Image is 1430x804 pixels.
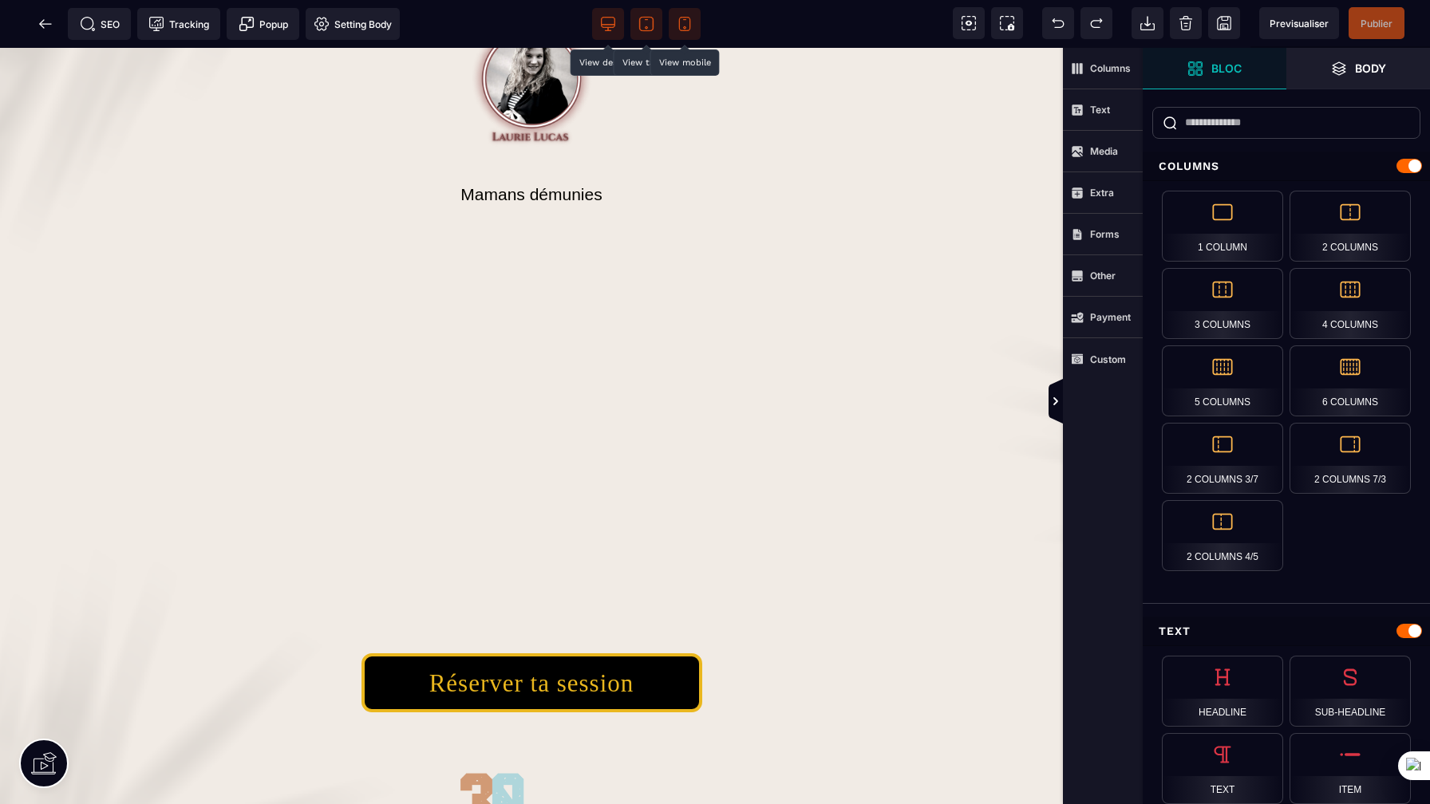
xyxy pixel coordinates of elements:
[1290,656,1411,727] div: Sub-Headline
[1090,187,1114,199] strong: Extra
[1290,423,1411,494] div: 2 Columns 7/3
[1162,191,1283,262] div: 1 Column
[1259,7,1339,39] span: Preview
[1090,353,1126,365] strong: Custom
[148,16,209,32] span: Tracking
[1211,62,1242,74] strong: Bloc
[239,16,288,32] span: Popup
[314,16,392,32] span: Setting Body
[1143,48,1286,89] span: Open Blocks
[1162,500,1283,571] div: 2 Columns 4/5
[1290,268,1411,339] div: 4 Columns
[991,7,1023,39] span: Screenshot
[1162,656,1283,727] div: Headline
[1143,152,1430,181] div: Columns
[1286,48,1430,89] span: Open Layer Manager
[1355,62,1386,74] strong: Body
[1290,345,1411,416] div: 6 Columns
[1290,733,1411,804] div: Item
[1090,228,1120,240] strong: Forms
[361,605,702,664] button: Réserver ta session
[1270,18,1329,30] span: Previsualiser
[1090,145,1118,157] strong: Media
[1162,423,1283,494] div: 2 Columns 3/7
[1162,268,1283,339] div: 3 Columns
[1162,345,1283,416] div: 5 Columns
[1090,270,1116,282] strong: Other
[1143,617,1430,646] div: Text
[1090,62,1131,74] strong: Columns
[80,16,120,32] span: SEO
[1290,191,1411,262] div: 2 Columns
[108,132,956,160] text: Mamans démunies
[1361,18,1392,30] span: Publier
[953,7,985,39] span: View components
[1162,733,1283,804] div: Text
[1090,311,1131,323] strong: Payment
[1090,104,1110,116] strong: Text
